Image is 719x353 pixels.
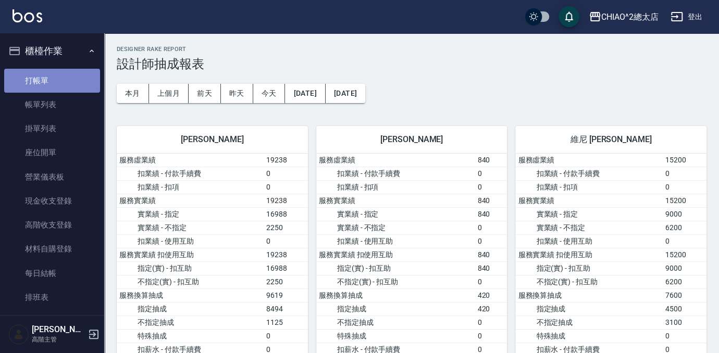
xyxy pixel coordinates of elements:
td: 9619 [264,288,307,302]
td: 服務虛業績 [316,154,475,167]
span: [PERSON_NAME] [129,134,295,145]
td: 服務換算抽成 [117,288,264,302]
td: 15200 [663,154,706,167]
td: 指定(實) - 扣互助 [117,261,264,275]
a: 高階收支登錄 [4,213,100,237]
td: 服務實業績 [316,194,475,207]
td: 不指定抽成 [316,316,475,329]
button: 昨天 [221,84,253,103]
td: 0 [475,275,507,288]
p: 高階主管 [32,335,85,344]
td: 扣業績 - 付款手續費 [515,167,662,180]
td: 3100 [663,316,706,329]
td: 840 [475,207,507,221]
button: 本月 [117,84,149,103]
td: 19238 [264,154,307,167]
td: 特殊抽成 [117,329,264,343]
td: 服務虛業績 [515,154,662,167]
td: 扣業績 - 使用互助 [117,234,264,248]
a: 帳單列表 [4,93,100,117]
td: 2250 [264,221,307,234]
td: 7600 [663,288,706,302]
div: CHIAO^2總太店 [601,10,659,23]
td: 840 [475,261,507,275]
td: 0 [264,234,307,248]
td: 指定(實) - 扣互助 [316,261,475,275]
td: 實業績 - 不指定 [117,221,264,234]
a: 材料自購登錄 [4,237,100,261]
td: 16988 [264,207,307,221]
img: Person [8,324,29,345]
td: 扣業績 - 扣項 [316,180,475,194]
td: 0 [475,221,507,234]
button: [DATE] [326,84,365,103]
td: 實業績 - 不指定 [316,221,475,234]
td: 不指定(實) - 扣互助 [117,275,264,288]
td: 服務換算抽成 [316,288,475,302]
td: 指定抽成 [515,302,662,316]
td: 0 [475,316,507,329]
a: 座位開單 [4,141,100,165]
td: 特殊抽成 [515,329,662,343]
td: 9000 [663,261,706,275]
td: 實業績 - 指定 [117,207,264,221]
td: 0 [264,167,307,180]
td: 0 [663,167,706,180]
a: 打帳單 [4,69,100,93]
button: 前天 [189,84,221,103]
h3: 設計師抽成報表 [117,57,706,71]
td: 扣業績 - 扣項 [117,180,264,194]
td: 服務實業績 扣使用互助 [117,248,264,261]
td: 0 [663,329,706,343]
td: 服務實業績 扣使用互助 [316,248,475,261]
td: 服務換算抽成 [515,288,662,302]
td: 0 [475,234,507,248]
td: 0 [663,180,706,194]
td: 實業績 - 指定 [515,207,662,221]
td: 指定抽成 [117,302,264,316]
img: Logo [13,9,42,22]
button: [DATE] [285,84,325,103]
td: 420 [475,302,507,316]
td: 840 [475,248,507,261]
a: 營業儀表板 [4,165,100,189]
a: 每日結帳 [4,261,100,285]
td: 0 [663,234,706,248]
td: 9000 [663,207,706,221]
span: [PERSON_NAME] [329,134,495,145]
td: 服務實業績 [515,194,662,207]
td: 15200 [663,194,706,207]
h2: Designer Rake Report [117,46,706,53]
td: 0 [475,180,507,194]
td: 實業績 - 不指定 [515,221,662,234]
span: 維尼 [PERSON_NAME] [528,134,694,145]
td: 16988 [264,261,307,275]
td: 19238 [264,194,307,207]
td: 2250 [264,275,307,288]
button: 櫃檯作業 [4,37,100,65]
td: 6200 [663,275,706,288]
td: 服務實業績 扣使用互助 [515,248,662,261]
td: 6200 [663,221,706,234]
td: 0 [264,180,307,194]
a: 排班表 [4,285,100,309]
td: 扣業績 - 使用互助 [316,234,475,248]
button: 今天 [253,84,286,103]
button: 登出 [666,7,706,27]
td: 指定抽成 [316,302,475,316]
td: 不指定抽成 [515,316,662,329]
td: 840 [475,194,507,207]
td: 0 [264,329,307,343]
td: 服務實業績 [117,194,264,207]
button: 上個月 [149,84,189,103]
td: 扣業績 - 付款手續費 [117,167,264,180]
td: 15200 [663,248,706,261]
a: 現場電腦打卡 [4,309,100,333]
td: 4500 [663,302,706,316]
td: 19238 [264,248,307,261]
h5: [PERSON_NAME] [32,324,85,335]
button: CHIAO^2總太店 [585,6,663,28]
a: 掛單列表 [4,117,100,141]
td: 不指定抽成 [117,316,264,329]
td: 扣業績 - 付款手續費 [316,167,475,180]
